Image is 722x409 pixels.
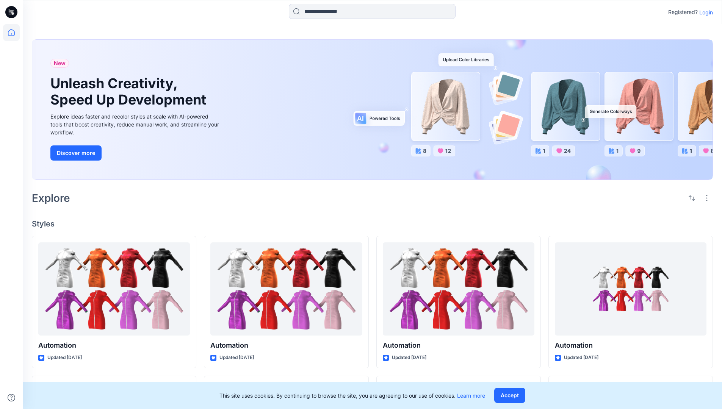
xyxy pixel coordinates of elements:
[383,340,534,351] p: Automation
[47,354,82,362] p: Updated [DATE]
[564,354,598,362] p: Updated [DATE]
[383,242,534,336] a: Automation
[32,219,713,228] h4: Styles
[555,242,706,336] a: Automation
[32,192,70,204] h2: Explore
[668,8,698,17] p: Registered?
[457,392,485,399] a: Learn more
[219,354,254,362] p: Updated [DATE]
[392,354,426,362] p: Updated [DATE]
[219,392,485,400] p: This site uses cookies. By continuing to browse the site, you are agreeing to our use of cookies.
[38,242,190,336] a: Automation
[50,145,221,161] a: Discover more
[555,340,706,351] p: Automation
[38,340,190,351] p: Automation
[699,8,713,16] p: Login
[50,145,102,161] button: Discover more
[50,112,221,136] div: Explore ideas faster and recolor styles at scale with AI-powered tools that boost creativity, red...
[210,242,362,336] a: Automation
[54,59,66,68] span: New
[494,388,525,403] button: Accept
[50,75,210,108] h1: Unleash Creativity, Speed Up Development
[210,340,362,351] p: Automation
